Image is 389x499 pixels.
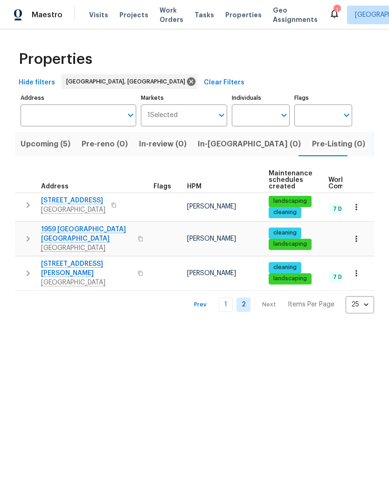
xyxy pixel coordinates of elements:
[19,55,92,64] span: Properties
[160,6,183,24] span: Work Orders
[312,138,365,151] span: Pre-Listing (0)
[32,10,63,20] span: Maestro
[21,95,136,101] label: Address
[333,6,340,15] div: 1
[187,270,236,277] span: [PERSON_NAME]
[215,109,228,122] button: Open
[340,109,353,122] button: Open
[187,183,201,190] span: HPM
[187,236,236,242] span: [PERSON_NAME]
[187,203,236,210] span: [PERSON_NAME]
[270,197,311,205] span: landscaping
[139,138,187,151] span: In-review (0)
[346,292,374,317] div: 25
[219,298,233,312] a: Goto page 1
[270,263,300,271] span: cleaning
[82,138,128,151] span: Pre-reno (0)
[124,109,137,122] button: Open
[41,183,69,190] span: Address
[288,300,334,309] p: Items Per Page
[270,208,300,216] span: cleaning
[294,95,352,101] label: Flags
[273,6,318,24] span: Geo Assignments
[328,177,387,190] span: Work Order Completion
[329,273,356,281] span: 7 Done
[200,74,248,91] button: Clear Filters
[225,10,262,20] span: Properties
[62,74,197,89] div: [GEOGRAPHIC_DATA], [GEOGRAPHIC_DATA]
[15,74,59,91] button: Hide filters
[153,183,171,190] span: Flags
[19,77,55,89] span: Hide filters
[236,298,250,312] a: Goto page 2
[89,10,108,20] span: Visits
[66,77,189,86] span: [GEOGRAPHIC_DATA], [GEOGRAPHIC_DATA]
[21,138,70,151] span: Upcoming (5)
[141,95,228,101] label: Markets
[270,275,311,283] span: landscaping
[232,95,290,101] label: Individuals
[204,77,244,89] span: Clear Filters
[278,109,291,122] button: Open
[119,10,148,20] span: Projects
[198,138,301,151] span: In-[GEOGRAPHIC_DATA] (0)
[270,229,300,237] span: cleaning
[270,240,311,248] span: landscaping
[269,170,313,190] span: Maintenance schedules created
[185,296,374,313] nav: Pagination Navigation
[329,205,356,213] span: 7 Done
[185,298,215,312] button: Prev
[147,111,178,119] span: 1 Selected
[194,12,214,18] span: Tasks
